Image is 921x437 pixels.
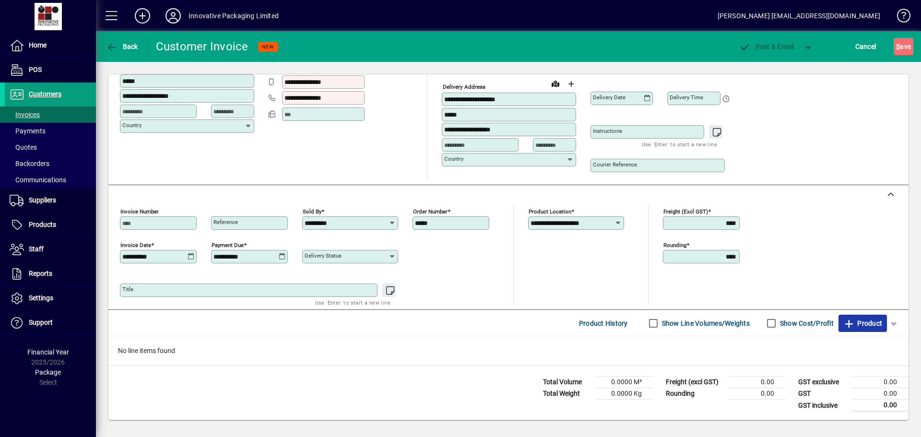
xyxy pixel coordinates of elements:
span: Cancel [855,39,876,54]
mat-label: Invoice date [120,242,151,248]
span: Payments [10,127,46,135]
td: 0.00 [728,377,786,388]
span: Settings [29,294,53,302]
button: Product [838,315,887,332]
a: POS [5,58,96,82]
button: Back [104,38,141,55]
div: Innovative Packaging Limited [189,8,279,24]
mat-label: Product location [529,208,571,215]
a: Invoices [5,106,96,123]
td: GST exclusive [793,377,851,388]
mat-label: Order number [413,208,448,215]
span: ost & Email [739,43,794,50]
span: Product History [579,316,628,331]
a: Products [5,213,96,237]
span: NEW [262,44,274,50]
mat-label: Payment due [212,242,244,248]
mat-label: Country [122,122,142,129]
a: Staff [5,237,96,261]
span: Quotes [10,143,37,151]
a: Quotes [5,139,96,155]
span: Communications [10,176,66,184]
span: S [896,43,900,50]
td: 0.0000 Kg [596,388,653,400]
a: View on map [548,76,563,91]
button: Add [127,7,158,24]
td: Total Volume [538,377,596,388]
td: Rounding [661,388,728,400]
a: Knowledge Base [890,2,909,33]
span: Home [29,41,47,49]
a: Settings [5,286,96,310]
div: [PERSON_NAME] [EMAIL_ADDRESS][DOMAIN_NAME] [718,8,880,24]
a: Reports [5,262,96,286]
a: Backorders [5,155,96,172]
span: ave [896,39,911,54]
span: Backorders [10,160,49,167]
td: 0.00 [851,388,909,400]
button: Choose address [563,76,579,92]
app-page-header-button: Back [96,38,149,55]
td: Total Weight [538,388,596,400]
span: Reports [29,270,52,277]
span: Financial Year [27,348,69,356]
div: Customer Invoice [156,39,248,54]
button: Post & Email [734,38,799,55]
span: Package [35,368,61,376]
span: Invoices [10,111,40,118]
span: Suppliers [29,196,56,204]
span: Products [29,221,56,228]
span: Customers [29,90,61,98]
span: P [756,43,760,50]
mat-hint: Use 'Enter' to start a new line [642,139,717,150]
td: 0.00 [851,400,909,412]
button: Profile [158,7,189,24]
td: 0.0000 M³ [596,377,653,388]
mat-label: Sold by [303,208,321,215]
button: Cancel [853,38,879,55]
td: GST [793,388,851,400]
a: Home [5,34,96,58]
mat-label: Instructions [593,128,622,134]
a: Communications [5,172,96,188]
mat-label: Courier Reference [593,161,637,168]
mat-label: Country [444,155,463,162]
span: POS [29,66,42,73]
mat-hint: Use 'Enter' to start a new line [315,297,390,308]
span: Support [29,319,53,326]
td: 0.00 [728,388,786,400]
a: Support [5,311,96,335]
label: Show Cost/Profit [778,319,834,328]
td: GST inclusive [793,400,851,412]
mat-label: Delivery date [593,94,626,101]
span: Staff [29,245,44,253]
a: Payments [5,123,96,139]
span: Product [843,316,882,331]
mat-label: Delivery time [670,94,703,101]
mat-label: Freight (excl GST) [663,208,708,215]
td: 0.00 [851,377,909,388]
label: Show Line Volumes/Weights [660,319,750,328]
td: Freight (excl GST) [661,377,728,388]
span: Back [106,43,138,50]
mat-label: Invoice number [120,208,159,215]
a: Suppliers [5,189,96,213]
mat-label: Rounding [663,242,686,248]
div: No line items found [108,336,909,366]
mat-label: Delivery status [305,252,342,259]
mat-label: Title [122,286,133,293]
mat-label: Reference [213,219,238,225]
button: Product History [575,315,632,332]
button: Save [894,38,913,55]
